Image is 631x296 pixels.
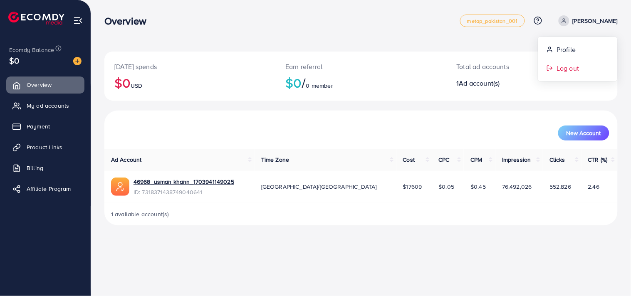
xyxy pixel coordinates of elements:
span: metap_pakistan_001 [467,18,518,24]
span: $17609 [403,183,422,191]
a: Payment [6,118,84,135]
span: CPM [470,155,482,164]
span: / [302,73,306,92]
h2: $0 [114,75,265,91]
span: Overview [27,81,52,89]
span: Time Zone [261,155,289,164]
a: 46968_usman khann_1703941149025 [134,178,234,186]
span: Affiliate Program [27,185,71,193]
span: My ad accounts [27,101,69,110]
span: 2.46 [588,183,600,191]
img: ic-ads-acc.e4c84228.svg [111,178,129,196]
img: menu [73,16,83,25]
a: My ad accounts [6,97,84,114]
span: $0 [9,54,19,67]
a: Overview [6,76,84,93]
span: CTR (%) [588,155,608,164]
h2: 1 [457,79,565,87]
span: 0 member [306,81,333,90]
span: Product Links [27,143,62,151]
ul: [PERSON_NAME] [538,37,618,81]
img: image [73,57,82,65]
span: $0.45 [470,183,486,191]
span: Billing [27,164,43,172]
p: Total ad accounts [457,62,565,72]
span: Payment [27,122,50,131]
h3: Overview [104,15,153,27]
span: 76,492,026 [502,183,532,191]
iframe: Chat [596,259,625,290]
span: $0.05 [439,183,455,191]
span: Ad Account [111,155,142,164]
a: [PERSON_NAME] [555,15,618,26]
span: Impression [502,155,531,164]
a: Affiliate Program [6,180,84,197]
span: 552,826 [549,183,571,191]
span: ID: 7318371438749040641 [134,188,234,196]
span: USD [131,81,142,90]
p: Earn referral [285,62,436,72]
span: Ad account(s) [459,79,500,88]
span: Cost [403,155,415,164]
img: logo [8,12,64,25]
a: Product Links [6,139,84,155]
span: Log out [557,63,579,73]
span: [GEOGRAPHIC_DATA]/[GEOGRAPHIC_DATA] [261,183,377,191]
a: metap_pakistan_001 [460,15,525,27]
button: New Account [558,126,609,141]
p: [PERSON_NAME] [573,16,618,26]
p: [DATE] spends [114,62,265,72]
span: Ecomdy Balance [9,46,54,54]
h2: $0 [285,75,436,91]
span: New Account [567,130,601,136]
span: Profile [557,44,576,54]
span: 1 available account(s) [111,210,169,218]
span: CPC [439,155,450,164]
span: Clicks [549,155,565,164]
a: Billing [6,160,84,176]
